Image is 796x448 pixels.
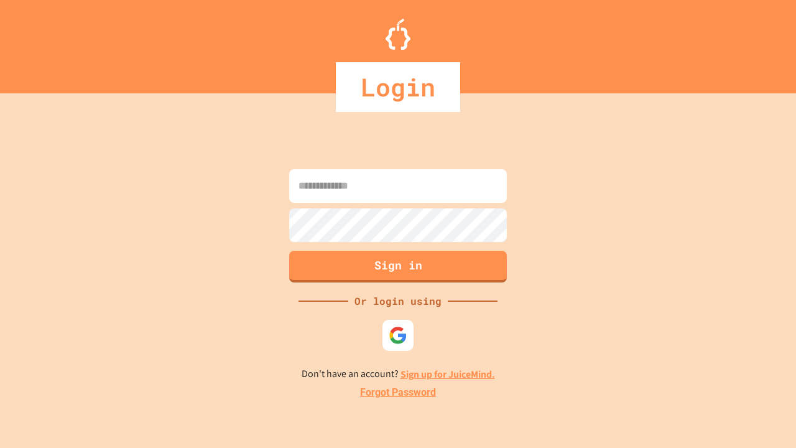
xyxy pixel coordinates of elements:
[289,251,507,282] button: Sign in
[348,294,448,309] div: Or login using
[302,366,495,382] p: Don't have an account?
[336,62,460,112] div: Login
[386,19,410,50] img: Logo.svg
[389,326,407,345] img: google-icon.svg
[400,368,495,381] a: Sign up for JuiceMind.
[360,385,436,400] a: Forgot Password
